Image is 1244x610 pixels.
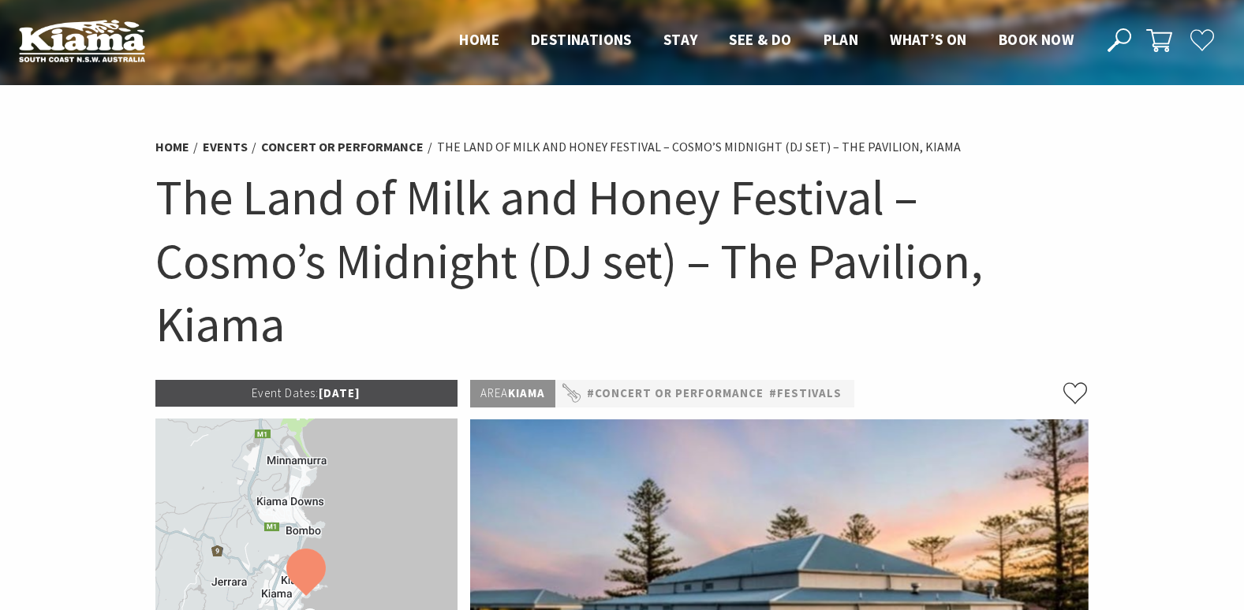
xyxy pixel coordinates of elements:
span: Event Dates: [252,385,319,400]
a: Home [155,139,189,155]
img: Kiama Logo [19,19,145,62]
a: #Concert or Performance [587,384,764,404]
nav: Main Menu [443,28,1089,54]
span: What’s On [890,30,967,49]
span: Destinations [531,30,632,49]
span: See & Do [729,30,791,49]
span: Area [480,385,508,400]
a: #Festivals [769,384,842,404]
span: Home [459,30,499,49]
a: Concert or Performance [261,139,424,155]
a: Events [203,139,248,155]
p: Kiama [470,380,555,407]
p: [DATE] [155,380,458,407]
span: Book now [999,30,1074,49]
span: Stay [663,30,698,49]
li: The Land of Milk and Honey Festival – Cosmo’s Midnight (DJ set) – The Pavilion, Kiama [437,137,961,158]
h1: The Land of Milk and Honey Festival – Cosmo’s Midnight (DJ set) – The Pavilion, Kiama [155,166,1089,356]
span: Plan [824,30,859,49]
